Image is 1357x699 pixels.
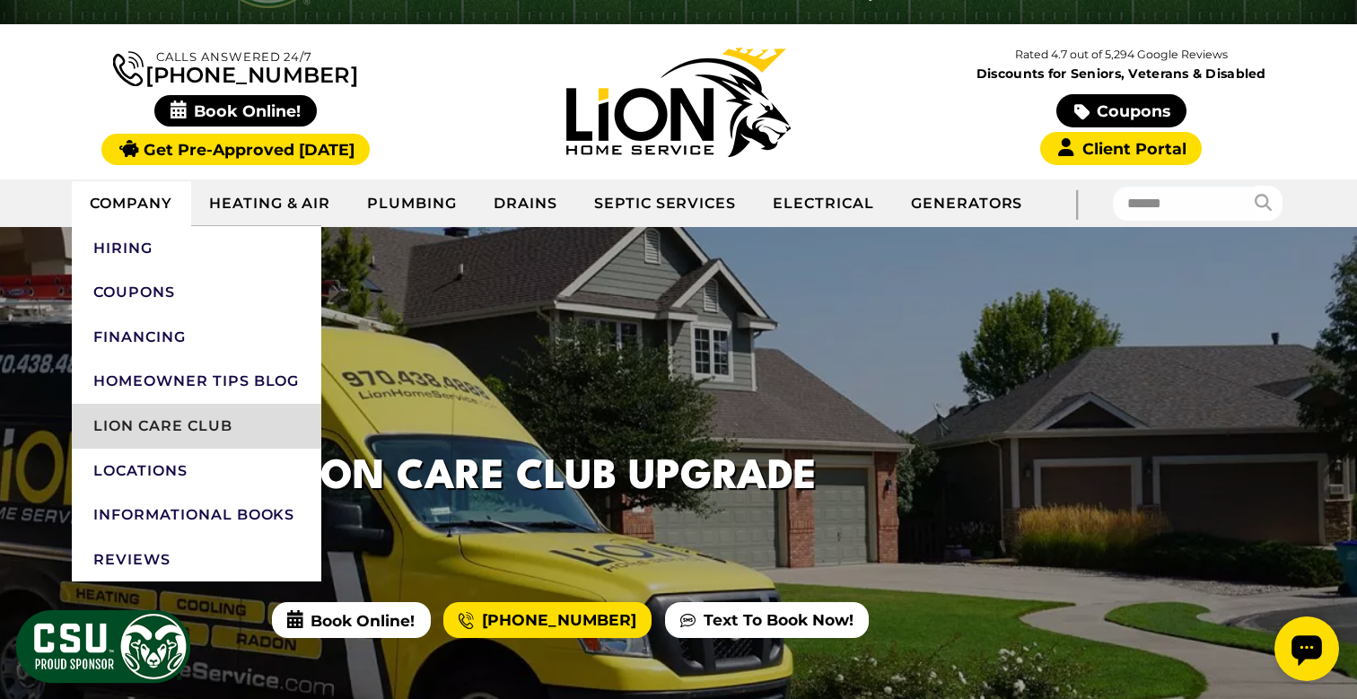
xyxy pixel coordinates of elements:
p: Rated 4.7 out of 5,294 Google Reviews [900,45,1343,65]
span: Book Online! [154,95,317,127]
a: Hiring [72,226,321,271]
a: Client Portal [1040,132,1202,165]
a: Get Pre-Approved [DATE] [101,134,370,165]
a: Heating & Air [191,181,349,226]
a: Company [72,181,191,226]
a: Financing [72,315,321,360]
a: Reviews [72,537,321,582]
img: Lion Home Service [566,48,791,157]
a: Drains [476,181,576,226]
div: | [1040,179,1112,227]
a: Plumbing [349,181,476,226]
a: Homeowner Tips Blog [72,359,321,404]
a: [PHONE_NUMBER] [443,602,652,638]
span: Discounts for Seniors, Veterans & Disabled [904,67,1339,80]
a: Locations [72,449,321,494]
div: Open chat widget [7,7,72,72]
a: Septic Services [576,181,755,226]
a: Text To Book Now! [665,602,869,638]
a: Electrical [755,181,893,226]
span: Book Online! [272,602,430,638]
a: Lion Care Club [72,404,321,449]
a: Coupons [72,270,321,315]
a: Informational Books [72,493,321,537]
a: [PHONE_NUMBER] [113,48,357,86]
a: Coupons [1056,94,1186,127]
img: CSU Sponsor Badge [13,607,193,686]
h1: Lion Care Club Upgrade [286,448,817,508]
a: Generators [893,181,1041,226]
